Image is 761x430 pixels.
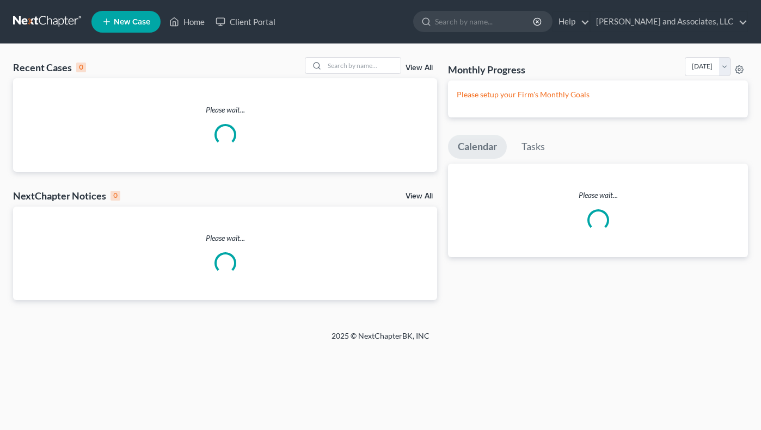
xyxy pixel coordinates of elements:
p: Please wait... [13,233,437,244]
div: Recent Cases [13,61,86,74]
p: Please wait... [13,104,437,115]
div: 2025 © NextChapterBK, INC [70,331,691,350]
a: View All [406,64,433,72]
div: NextChapter Notices [13,189,120,202]
a: Help [553,12,590,32]
input: Search by name... [324,58,401,73]
a: Calendar [448,135,507,159]
div: 0 [111,191,120,201]
a: [PERSON_NAME] and Associates, LLC [591,12,747,32]
a: Client Portal [210,12,281,32]
div: 0 [76,63,86,72]
a: View All [406,192,433,200]
a: Home [164,12,210,32]
h3: Monthly Progress [448,63,525,76]
p: Please wait... [448,190,748,201]
p: Please setup your Firm's Monthly Goals [457,89,739,100]
span: New Case [114,18,150,26]
a: Tasks [512,135,555,159]
input: Search by name... [435,11,535,32]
